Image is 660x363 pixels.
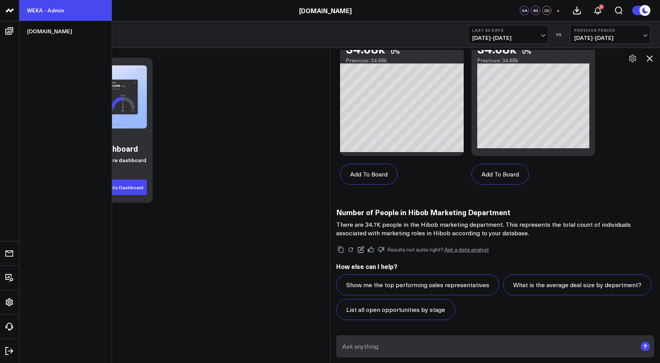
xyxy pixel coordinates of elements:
div: 0% [522,47,531,55]
div: CD [542,6,551,15]
span: [DATE] - [DATE] [574,35,646,41]
b: Previous Period [574,28,646,33]
span: + [556,8,560,13]
button: Copy [336,245,345,254]
span: [DATE] - [DATE] [472,35,544,41]
button: Generate Dashboard [93,180,147,195]
h2: How else can I help? [336,262,654,271]
div: Previous: 34.68k [346,57,458,63]
b: Last 30 Days [472,28,544,33]
p: There are 34.7K people in the Hibob marketing department. This represents the total count of indi... [336,220,645,237]
div: 34.68k [477,41,516,55]
h3: Number of People in Hibob Marketing Department [336,208,645,216]
button: Add To Board [340,164,398,185]
div: 34.68k [346,41,385,55]
a: [DOMAIN_NAME] [19,21,112,42]
button: + [553,6,563,15]
div: VS [552,32,566,37]
div: Previous: 34.68k [477,57,589,63]
div: 0% [391,47,400,55]
button: Last 30 Days[DATE]-[DATE] [468,25,548,44]
div: 2 [599,4,604,9]
div: KG [531,6,540,15]
button: What is the average deal size by department? [503,274,651,295]
a: [DOMAIN_NAME] [299,6,352,15]
div: GA [520,6,529,15]
span: Results not quite right? [387,246,444,253]
a: Ask a data analyst [444,247,489,252]
button: List all open opportunities by stage [336,299,455,320]
button: Previous Period[DATE]-[DATE] [570,25,650,44]
button: Add To Board [471,164,529,185]
button: Show me the top performing sales representatives [336,274,499,295]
